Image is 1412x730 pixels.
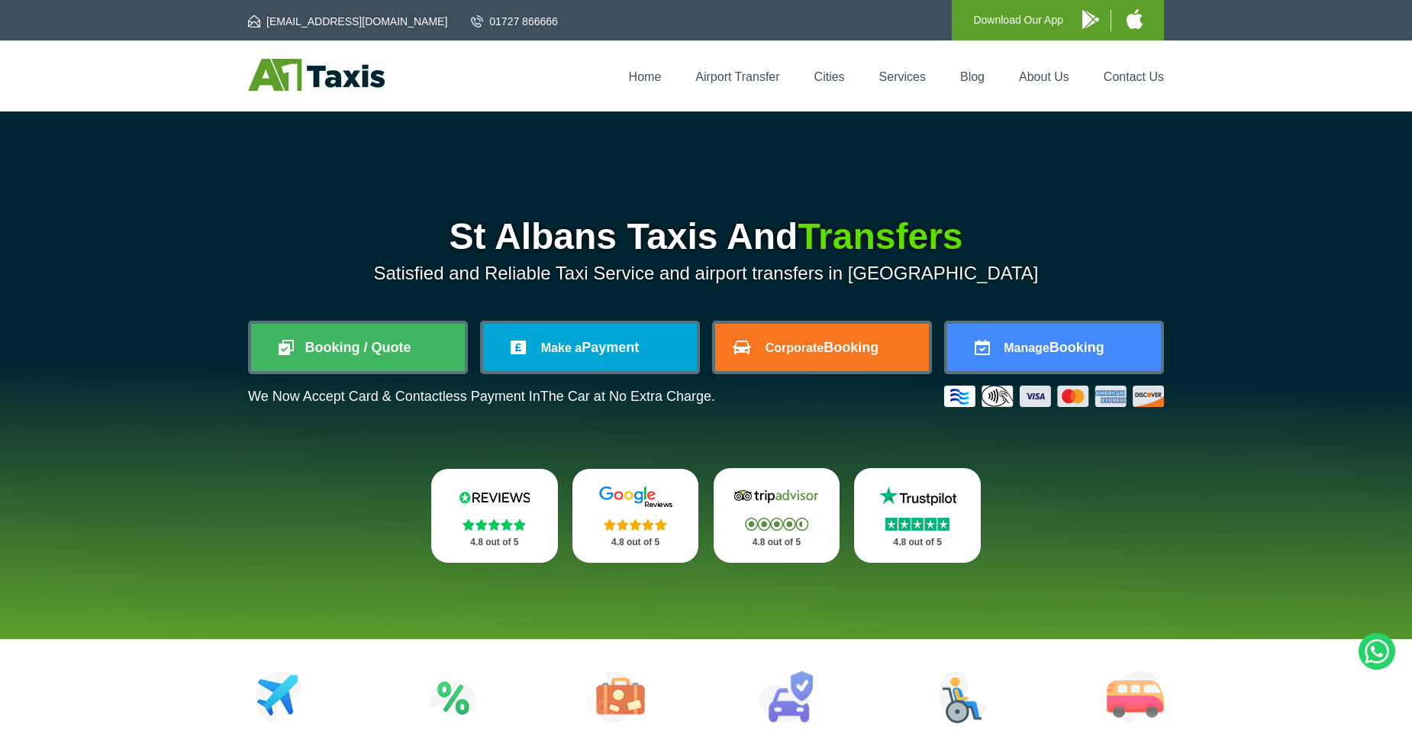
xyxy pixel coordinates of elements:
h1: St Albans Taxis And [248,218,1164,255]
a: Reviews.io Stars 4.8 out of 5 [431,469,558,563]
span: Transfers [798,216,962,257]
img: A1 Taxis Android App [1082,10,1099,29]
a: Make aPayment [483,324,697,371]
a: Services [879,70,926,83]
span: The Car at No Extra Charge. [540,389,715,404]
a: CorporateBooking [715,324,929,371]
img: Car Rental [759,671,813,723]
img: Stars [885,518,949,531]
img: Stars [604,518,667,531]
a: ManageBooking [947,324,1161,371]
img: Tripadvisor [730,485,822,508]
p: 4.8 out of 5 [871,533,964,552]
a: Booking / Quote [251,324,465,371]
a: Home [629,70,662,83]
a: About Us [1019,70,1069,83]
img: Tours [596,671,645,723]
img: Minibus [1107,671,1164,723]
a: Cities [814,70,845,83]
p: Download Our App [973,11,1063,30]
img: Stars [463,518,526,531]
a: Tripadvisor Stars 4.8 out of 5 [714,468,840,563]
p: We Now Accept Card & Contactless Payment In [248,389,715,405]
img: Attractions [430,671,476,723]
img: Airport Transfers [256,671,302,723]
p: Satisfied and Reliable Taxi Service and airport transfers in [GEOGRAPHIC_DATA] [248,263,1164,284]
p: 4.8 out of 5 [589,533,682,552]
img: A1 Taxis St Albans LTD [248,59,385,91]
a: 01727 866666 [471,14,558,29]
p: 4.8 out of 5 [730,533,824,552]
img: Stars [745,518,808,531]
a: [EMAIL_ADDRESS][DOMAIN_NAME] [248,14,447,29]
span: Manage [1004,341,1049,354]
a: Trustpilot Stars 4.8 out of 5 [854,468,981,563]
img: Google [590,486,682,509]
img: Reviews.io [449,486,540,509]
img: Trustpilot [872,485,963,508]
a: Contact Us [1104,70,1164,83]
p: 4.8 out of 5 [448,533,541,552]
a: Google Stars 4.8 out of 5 [572,469,699,563]
img: Wheelchair [939,671,988,723]
a: Blog [960,70,985,83]
a: Airport Transfer [695,70,779,83]
img: A1 Taxis iPhone App [1127,9,1143,29]
span: Corporate [766,341,824,354]
img: Credit And Debit Cards [944,386,1164,407]
span: Make a [541,341,582,354]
